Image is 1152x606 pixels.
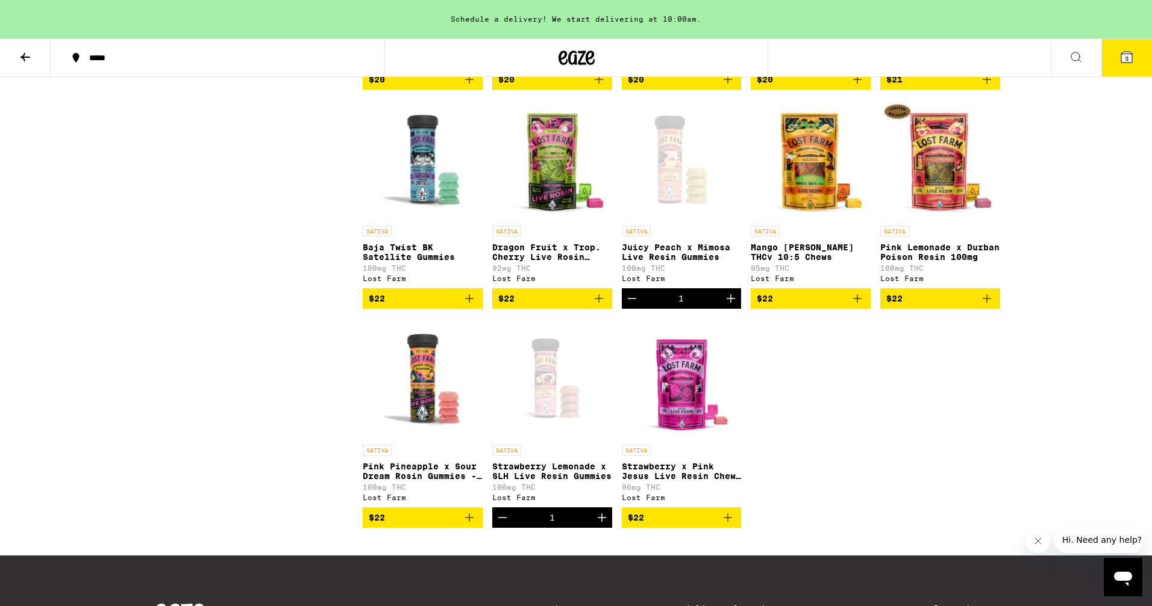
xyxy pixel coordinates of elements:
[492,69,612,90] button: Add to bag
[492,318,612,507] a: Open page for Strawberry Lemonade x SLH Live Resin Gummies from Lost Farm
[622,483,742,491] p: 96mg THC
[498,294,515,303] span: $22
[751,288,871,309] button: Add to bag
[492,99,612,220] img: Lost Farm - Dragon Fruit x Trop. Cherry Live Rosin Chews
[492,493,612,501] div: Lost Farm
[363,274,483,282] div: Lost Farm
[622,274,742,282] div: Lost Farm
[886,294,903,303] span: $22
[628,75,644,84] span: $20
[622,445,651,456] p: SATIVA
[622,226,651,237] p: SATIVA
[369,513,385,522] span: $22
[492,243,612,262] p: Dragon Fruit x Trop. Cherry Live Rosin Chews
[880,99,1000,220] img: Lost Farm - Pink Lemonade x Durban Poison Resin 100mg
[492,507,513,528] button: Decrement
[622,318,742,439] img: Lost Farm - Strawberry x Pink Jesus Live Resin Chews - 100mg
[492,99,612,288] a: Open page for Dragon Fruit x Trop. Cherry Live Rosin Chews from Lost Farm
[751,99,871,288] a: Open page for Mango Jack Herer THCv 10:5 Chews from Lost Farm
[492,445,521,456] p: SATIVA
[757,294,773,303] span: $22
[363,318,483,439] img: Lost Farm - Pink Pineapple x Sour Dream Rosin Gummies - 100mg
[492,226,521,237] p: SATIVA
[363,99,483,288] a: Open page for Baja Twist BK Satellite Gummies from Lost Farm
[622,69,742,90] button: Add to bag
[721,288,741,309] button: Increment
[492,264,612,272] p: 92mg THC
[880,288,1000,309] button: Add to bag
[363,264,483,272] p: 100mg THC
[1055,527,1142,553] iframe: Message from company
[592,507,612,528] button: Increment
[1104,558,1142,596] iframe: Button to launch messaging window
[751,264,871,272] p: 95mg THC
[880,69,1000,90] button: Add to bag
[363,483,483,491] p: 100mg THC
[492,483,612,491] p: 100mg THC
[880,226,909,237] p: SATIVA
[628,513,644,522] span: $22
[751,226,780,237] p: SATIVA
[492,288,612,309] button: Add to bag
[880,274,1000,282] div: Lost Farm
[622,318,742,507] a: Open page for Strawberry x Pink Jesus Live Resin Chews - 100mg from Lost Farm
[363,288,483,309] button: Add to bag
[498,75,515,84] span: $20
[880,264,1000,272] p: 100mg THC
[622,462,742,481] p: Strawberry x Pink Jesus Live Resin Chews - 100mg
[757,75,773,84] span: $20
[751,69,871,90] button: Add to bag
[363,493,483,501] div: Lost Farm
[1026,529,1050,553] iframe: Close message
[363,318,483,507] a: Open page for Pink Pineapple x Sour Dream Rosin Gummies - 100mg from Lost Farm
[622,243,742,262] p: Juicy Peach x Mimosa Live Resin Gummies
[363,243,483,262] p: Baja Twist BK Satellite Gummies
[622,507,742,528] button: Add to bag
[363,462,483,481] p: Pink Pineapple x Sour Dream Rosin Gummies - 100mg
[363,226,392,237] p: SATIVA
[678,294,684,303] div: 1
[880,99,1000,288] a: Open page for Pink Lemonade x Durban Poison Resin 100mg from Lost Farm
[369,294,385,303] span: $22
[492,462,612,481] p: Strawberry Lemonade x SLH Live Resin Gummies
[622,264,742,272] p: 100mg THC
[1101,39,1152,76] button: 3
[1125,55,1129,62] span: 3
[880,243,1000,262] p: Pink Lemonade x Durban Poison Resin 100mg
[549,513,555,522] div: 1
[886,75,903,84] span: $21
[363,69,483,90] button: Add to bag
[622,288,642,309] button: Decrement
[751,243,871,262] p: Mango [PERSON_NAME] THCv 10:5 Chews
[751,99,871,220] img: Lost Farm - Mango Jack Herer THCv 10:5 Chews
[363,507,483,528] button: Add to bag
[363,99,483,220] img: Lost Farm - Baja Twist BK Satellite Gummies
[622,493,742,501] div: Lost Farm
[622,99,742,288] a: Open page for Juicy Peach x Mimosa Live Resin Gummies from Lost Farm
[363,445,392,456] p: SATIVA
[369,75,385,84] span: $20
[492,274,612,282] div: Lost Farm
[751,274,871,282] div: Lost Farm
